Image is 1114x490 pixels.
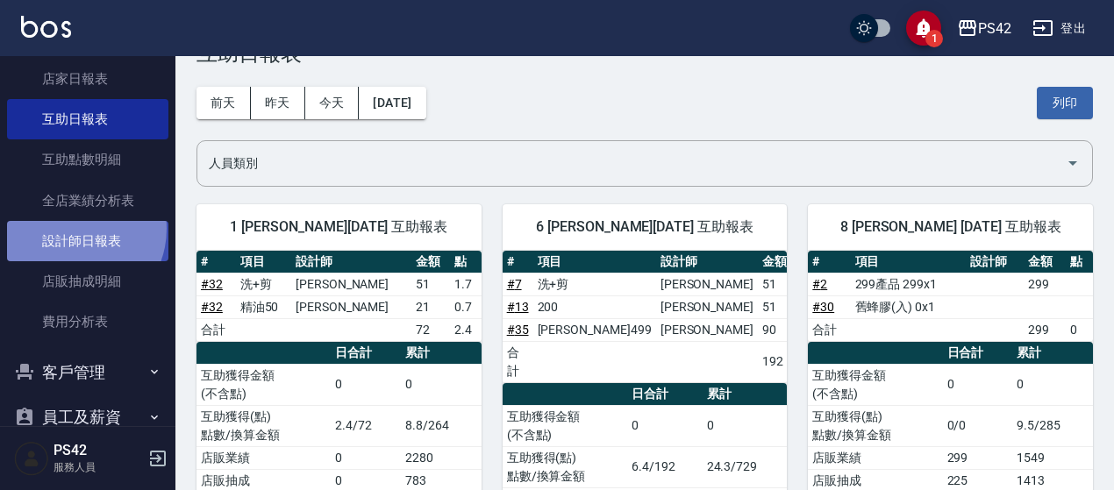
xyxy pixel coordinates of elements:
[808,446,942,469] td: 店販業績
[218,218,461,236] span: 1 [PERSON_NAME][DATE] 互助報表
[450,251,481,273] th: 點
[524,218,767,236] span: 6 [PERSON_NAME][DATE] 互助報表
[925,30,943,47] span: 1
[201,300,223,314] a: #32
[656,318,758,341] td: [PERSON_NAME]
[1066,318,1093,341] td: 0
[808,251,1093,342] table: a dense table
[758,341,791,382] td: 192
[533,273,656,295] td: 洗+剪
[196,87,251,119] button: 前天
[1025,12,1093,45] button: 登出
[507,323,529,337] a: #35
[7,302,168,342] a: 費用分析表
[533,318,656,341] td: [PERSON_NAME]499
[21,16,71,38] img: Logo
[758,273,791,295] td: 51
[533,251,656,273] th: 項目
[7,59,168,99] a: 店家日報表
[1012,364,1093,405] td: 0
[758,318,791,341] td: 90
[196,446,331,469] td: 店販業績
[201,277,223,291] a: #32
[812,300,834,314] a: #30
[627,405,702,446] td: 0
[627,383,702,406] th: 日合計
[503,251,533,273] th: #
[450,295,481,318] td: 0.7
[450,273,481,295] td: 1.7
[1024,251,1066,273] th: 金額
[54,442,143,459] h5: PS42
[503,341,533,382] td: 合計
[758,295,791,318] td: 51
[906,11,941,46] button: save
[196,364,331,405] td: 互助獲得金額 (不含點)
[236,295,291,318] td: 精油50
[7,181,168,221] a: 全店業績分析表
[7,99,168,139] a: 互助日報表
[401,342,482,365] th: 累計
[943,405,1013,446] td: 0/0
[1024,273,1066,295] td: 299
[411,273,451,295] td: 51
[236,251,291,273] th: 項目
[808,251,850,273] th: #
[533,295,656,318] td: 200
[503,251,818,383] table: a dense table
[507,277,522,291] a: #7
[808,318,850,341] td: 合計
[54,459,143,475] p: 服務人員
[656,295,758,318] td: [PERSON_NAME]
[331,446,401,469] td: 0
[507,300,529,314] a: #13
[204,148,1059,179] input: 人員名稱
[1024,318,1066,341] td: 299
[503,446,628,487] td: 互助獲得(點) 點數/換算金額
[503,405,628,446] td: 互助獲得金額 (不含點)
[829,218,1072,236] span: 8 [PERSON_NAME] [DATE] 互助報表
[401,446,482,469] td: 2280
[808,364,942,405] td: 互助獲得金額 (不含點)
[331,342,401,365] th: 日合計
[411,318,451,341] td: 72
[331,405,401,446] td: 2.4/72
[943,342,1013,365] th: 日合計
[359,87,425,119] button: [DATE]
[7,221,168,261] a: 設計師日報表
[291,273,411,295] td: [PERSON_NAME]
[450,318,481,341] td: 2.4
[1012,342,1093,365] th: 累計
[758,251,791,273] th: 金額
[7,350,168,395] button: 客戶管理
[978,18,1011,39] div: PS42
[331,364,401,405] td: 0
[703,383,788,406] th: 累計
[851,273,967,295] td: 299產品 299x1
[851,251,967,273] th: 項目
[196,251,482,342] table: a dense table
[401,364,482,405] td: 0
[627,446,702,487] td: 6.4/192
[196,318,236,341] td: 合計
[943,364,1013,405] td: 0
[656,251,758,273] th: 設計師
[196,251,236,273] th: #
[411,251,451,273] th: 金額
[1037,87,1093,119] button: 列印
[401,405,482,446] td: 8.8/264
[1012,446,1093,469] td: 1549
[236,273,291,295] td: 洗+剪
[703,405,788,446] td: 0
[656,273,758,295] td: [PERSON_NAME]
[808,405,942,446] td: 互助獲得(點) 點數/換算金額
[966,251,1024,273] th: 設計師
[291,295,411,318] td: [PERSON_NAME]
[1059,149,1087,177] button: Open
[7,394,168,440] button: 員工及薪資
[1012,405,1093,446] td: 9.5/285
[1066,251,1093,273] th: 點
[812,277,827,291] a: #2
[703,446,788,487] td: 24.3/729
[943,446,1013,469] td: 299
